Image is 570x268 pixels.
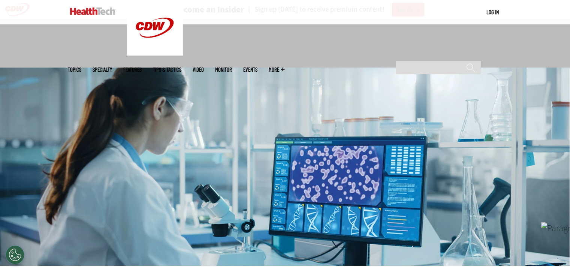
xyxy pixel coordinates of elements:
a: Log in [486,9,499,15]
a: Features [123,67,142,72]
a: Tips & Tactics [153,67,181,72]
span: Specialty [93,67,112,72]
img: Home [70,8,115,15]
button: Open Preferences [6,245,24,264]
span: More [269,67,284,72]
span: Topics [68,67,81,72]
div: User menu [486,8,499,16]
a: Events [243,67,257,72]
div: Cookies Settings [6,245,24,264]
a: Video [193,67,204,72]
a: MonITor [215,67,232,72]
a: CDW [127,50,183,57]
